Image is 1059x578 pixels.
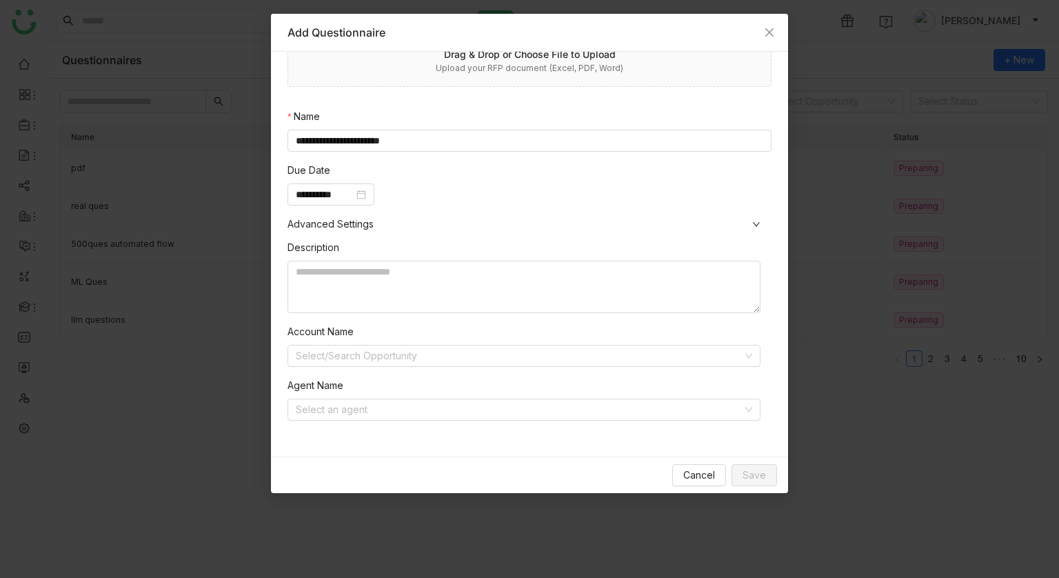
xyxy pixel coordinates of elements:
[288,378,343,393] label: Agent Name
[288,240,339,255] label: Description
[288,163,330,178] label: Due Date
[288,324,354,339] label: Account Name
[288,109,320,124] label: Name
[732,464,777,486] button: Save
[288,62,771,75] div: Upload your RFP document (Excel, PDF, Word)
[672,464,726,486] button: Cancel
[288,217,771,232] span: Advanced Settings
[288,47,771,62] div: Drag & Drop or Choose File to Upload
[751,14,788,51] button: Close
[288,25,771,40] div: Add Questionnaire
[683,468,715,483] span: Cancel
